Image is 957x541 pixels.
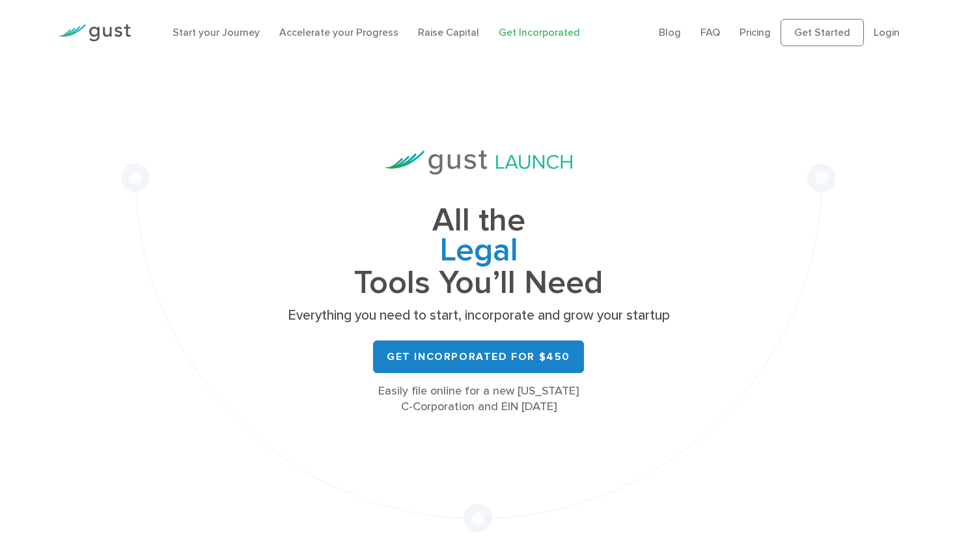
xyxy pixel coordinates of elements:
[279,26,398,38] a: Accelerate your Progress
[283,236,674,268] span: Legal
[740,26,771,38] a: Pricing
[173,26,260,38] a: Start your Journey
[373,340,584,373] a: Get Incorporated for $450
[58,24,131,42] img: Gust Logo
[283,383,674,415] div: Easily file online for a new [US_STATE] C-Corporation and EIN [DATE]
[418,26,479,38] a: Raise Capital
[781,19,864,46] a: Get Started
[385,150,572,174] img: Gust Launch Logo
[659,26,681,38] a: Blog
[700,26,720,38] a: FAQ
[283,307,674,325] p: Everything you need to start, incorporate and grow your startup
[499,26,580,38] a: Get Incorporated
[283,206,674,298] h1: All the Tools You’ll Need
[874,26,900,38] a: Login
